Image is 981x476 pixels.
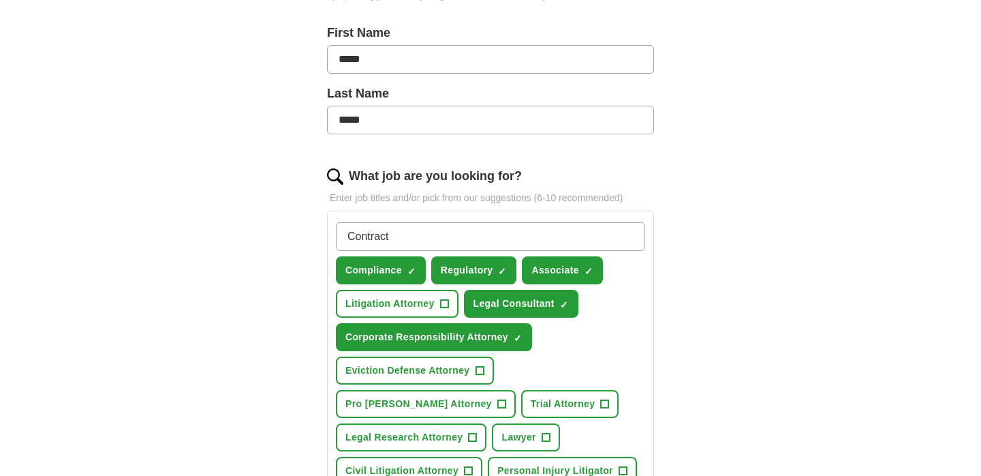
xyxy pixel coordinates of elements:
[522,256,602,284] button: Associate✓
[336,222,645,251] input: Type a job title and press enter
[473,297,555,311] span: Legal Consultant
[531,397,595,411] span: Trial Attorney
[345,430,463,445] span: Legal Research Attorney
[327,168,343,185] img: search.png
[336,323,532,351] button: Corporate Responsibility Attorney✓
[560,299,568,310] span: ✓
[345,263,402,278] span: Compliance
[336,290,458,318] button: Litigation Attorney
[345,363,470,378] span: Eviction Defense Attorney
[336,390,516,418] button: Pro [PERSON_NAME] Attorney
[531,263,578,278] span: Associate
[336,423,486,451] button: Legal Research Attorney
[514,333,522,344] span: ✓
[498,266,506,277] span: ✓
[336,256,426,284] button: Compliance✓
[441,263,493,278] span: Regulatory
[327,191,654,205] p: Enter job titles and/or pick from our suggestions (6-10 recommended)
[345,297,435,311] span: Litigation Attorney
[349,167,522,185] label: What job are you looking for?
[327,24,654,42] label: First Name
[345,397,492,411] span: Pro [PERSON_NAME] Attorney
[431,256,517,284] button: Regulatory✓
[492,423,559,451] button: Lawyer
[585,266,593,277] span: ✓
[464,290,578,318] button: Legal Consultant✓
[345,330,508,344] span: Corporate Responsibility Attorney
[407,266,416,277] span: ✓
[521,390,619,418] button: Trial Attorney
[501,430,535,445] span: Lawyer
[336,357,494,385] button: Eviction Defense Attorney
[327,85,654,103] label: Last Name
